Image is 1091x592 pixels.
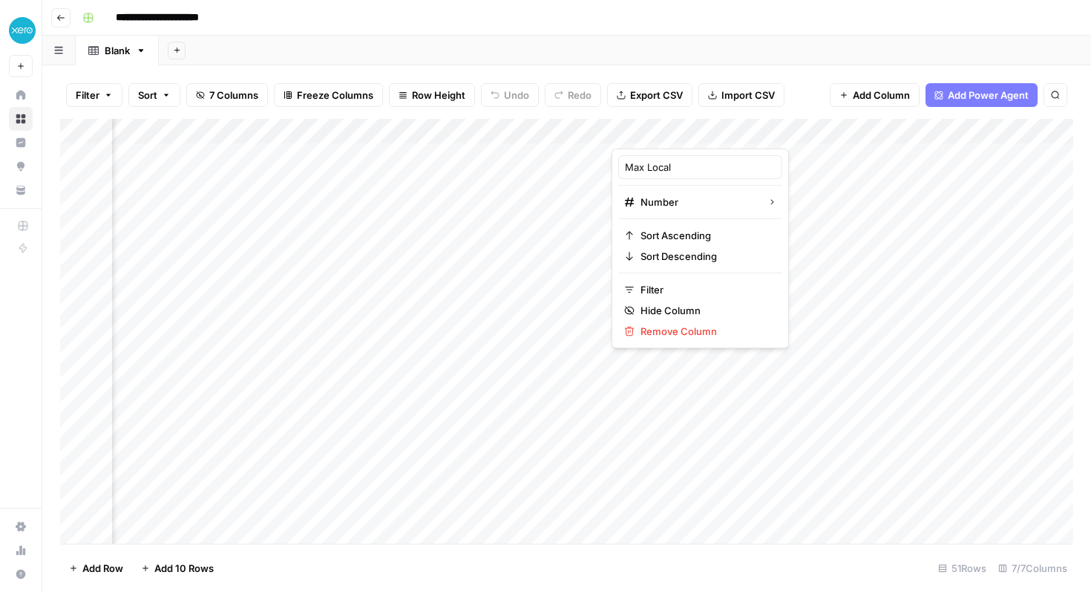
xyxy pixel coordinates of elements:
[607,83,692,107] button: Export CSV
[630,88,683,103] span: Export CSV
[504,88,529,103] span: Undo
[66,83,122,107] button: Filter
[274,83,383,107] button: Freeze Columns
[138,88,157,103] span: Sort
[9,562,33,586] button: Help + Support
[9,107,33,131] a: Browse
[9,539,33,562] a: Usage
[128,83,180,107] button: Sort
[412,88,465,103] span: Row Height
[640,282,770,297] span: Filter
[60,556,132,580] button: Add Row
[640,324,770,339] span: Remove Column
[154,561,214,576] span: Add 10 Rows
[640,195,756,209] span: Number
[640,303,770,318] span: Hide Column
[9,12,33,49] button: Workspace: XeroOps
[297,88,373,103] span: Freeze Columns
[389,83,475,107] button: Row Height
[9,131,33,154] a: Insights
[209,88,258,103] span: 7 Columns
[932,556,992,580] div: 51 Rows
[545,83,601,107] button: Redo
[9,515,33,539] a: Settings
[721,88,775,103] span: Import CSV
[9,83,33,107] a: Home
[640,228,770,243] span: Sort Ascending
[9,154,33,178] a: Opportunities
[9,178,33,202] a: Your Data
[830,83,920,107] button: Add Column
[948,88,1029,103] span: Add Power Agent
[925,83,1038,107] button: Add Power Agent
[9,17,36,44] img: XeroOps Logo
[992,556,1073,580] div: 7/7 Columns
[568,88,592,103] span: Redo
[186,83,268,107] button: 7 Columns
[82,561,123,576] span: Add Row
[640,249,770,264] span: Sort Descending
[132,556,223,580] button: Add 10 Rows
[105,43,130,58] div: Blank
[76,88,99,103] span: Filter
[481,83,539,107] button: Undo
[853,88,910,103] span: Add Column
[698,83,784,107] button: Import CSV
[76,36,159,65] a: Blank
